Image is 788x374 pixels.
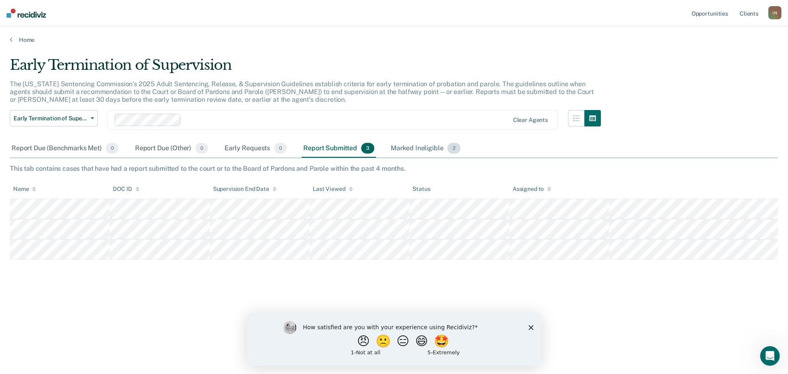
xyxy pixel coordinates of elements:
[10,165,778,172] div: This tab contains cases that have had a report submitted to the court or to the Board of Pardons ...
[768,6,781,19] button: IN
[389,140,462,158] div: Marked Ineligible2
[302,140,376,158] div: Report Submitted3
[113,186,139,193] div: DOC ID
[247,313,541,366] iframe: Survey by Kim from Recidiviz
[760,346,780,366] iframe: Intercom live chat
[106,143,119,154] span: 0
[195,143,208,154] span: 0
[10,140,120,158] div: Report Due (Benchmarks Met)0
[14,115,87,122] span: Early Termination of Supervision
[412,186,430,193] div: Status
[274,143,287,154] span: 0
[223,140,289,158] div: Early Requests0
[10,36,778,44] a: Home
[7,9,46,18] img: Recidiviz
[133,140,210,158] div: Report Due (Other)0
[513,117,548,124] div: Clear agents
[361,143,374,154] span: 3
[513,186,551,193] div: Assigned to
[10,110,98,126] button: Early Termination of Supervision
[313,186,353,193] div: Last Viewed
[213,186,277,193] div: Supervision End Date
[13,186,36,193] div: Name
[10,57,601,80] div: Early Termination of Supervision
[768,6,781,19] div: I N
[10,80,594,103] p: The [US_STATE] Sentencing Commission’s 2025 Adult Sentencing, Release, & Supervision Guidelines e...
[447,143,460,154] span: 2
